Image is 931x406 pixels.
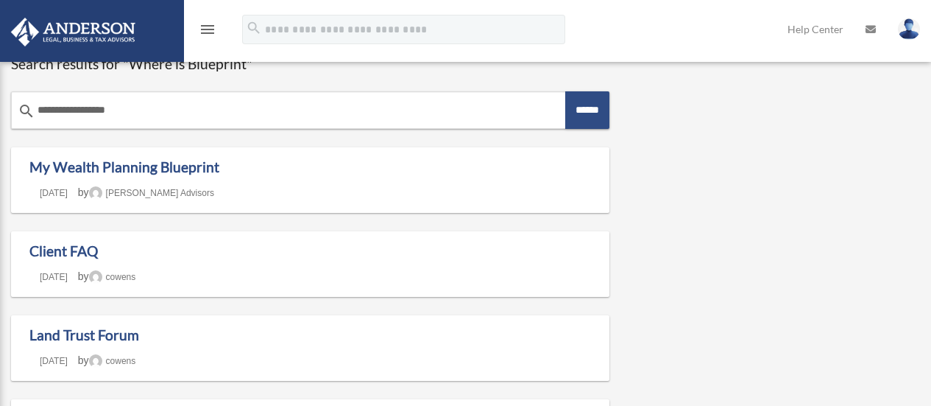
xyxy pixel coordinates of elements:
a: [DATE] [29,188,78,198]
i: menu [199,21,216,38]
a: [DATE] [29,272,78,282]
a: cowens [89,356,136,366]
a: Client FAQ [29,242,98,259]
a: [PERSON_NAME] Advisors [89,188,214,198]
img: User Pic [898,18,920,40]
a: cowens [89,272,136,282]
i: search [18,102,35,120]
a: [DATE] [29,356,78,366]
span: by [78,354,135,366]
a: My Wealth Planning Blueprint [29,158,219,175]
img: Anderson Advisors Platinum Portal [7,18,140,46]
a: Land Trust Forum [29,326,139,343]
span: by [78,186,214,198]
i: search [246,20,262,36]
a: menu [199,26,216,38]
h1: Search results for "Where is Blueprint" [11,55,609,74]
span: by [78,270,135,282]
